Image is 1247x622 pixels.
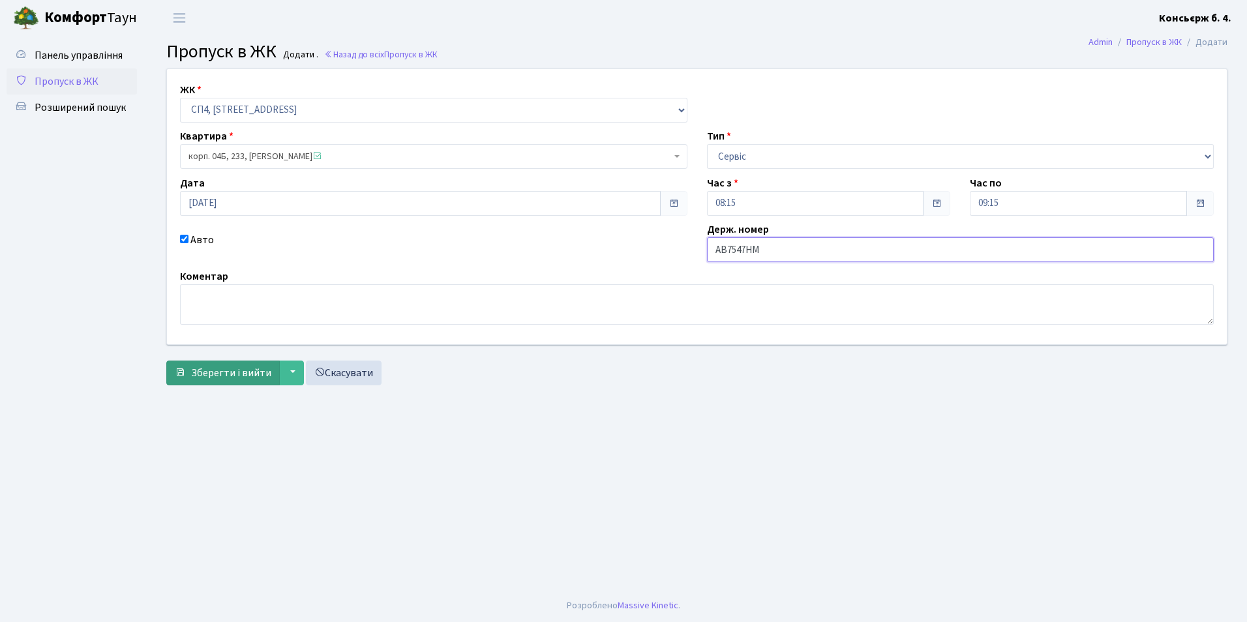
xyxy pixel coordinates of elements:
label: Квартира [180,128,233,144]
a: Скасувати [306,361,382,385]
span: корп. 04Б, 233, Михайлова Людмила Володимирівна <span class='la la-check-square text-success'></s... [188,150,671,163]
b: Комфорт [44,7,107,28]
span: Таун [44,7,137,29]
label: Коментар [180,269,228,284]
label: Авто [190,232,214,248]
button: Зберегти і вийти [166,361,280,385]
a: Панель управління [7,42,137,68]
div: Розроблено . [567,599,680,613]
label: Час з [707,175,738,191]
a: Massive Kinetic [618,599,678,612]
button: Переключити навігацію [163,7,196,29]
a: Назад до всіхПропуск в ЖК [324,48,438,61]
small: Додати . [280,50,318,61]
label: Тип [707,128,731,144]
span: Пропуск в ЖК [166,38,277,65]
input: АА1234АА [707,237,1214,262]
nav: breadcrumb [1069,29,1247,56]
li: Додати [1182,35,1227,50]
label: Час по [970,175,1002,191]
span: Зберегти і вийти [191,366,271,380]
img: logo.png [13,5,39,31]
a: Консьєрж б. 4. [1159,10,1231,26]
span: Розширений пошук [35,100,126,115]
label: Держ. номер [707,222,769,237]
span: Пропуск в ЖК [384,48,438,61]
a: Пропуск в ЖК [1126,35,1182,49]
label: Дата [180,175,205,191]
label: ЖК [180,82,202,98]
span: Пропуск в ЖК [35,74,98,89]
span: корп. 04Б, 233, Михайлова Людмила Володимирівна <span class='la la-check-square text-success'></s... [180,144,687,169]
a: Пропуск в ЖК [7,68,137,95]
span: Панель управління [35,48,123,63]
a: Admin [1089,35,1113,49]
a: Розширений пошук [7,95,137,121]
b: Консьєрж б. 4. [1159,11,1231,25]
